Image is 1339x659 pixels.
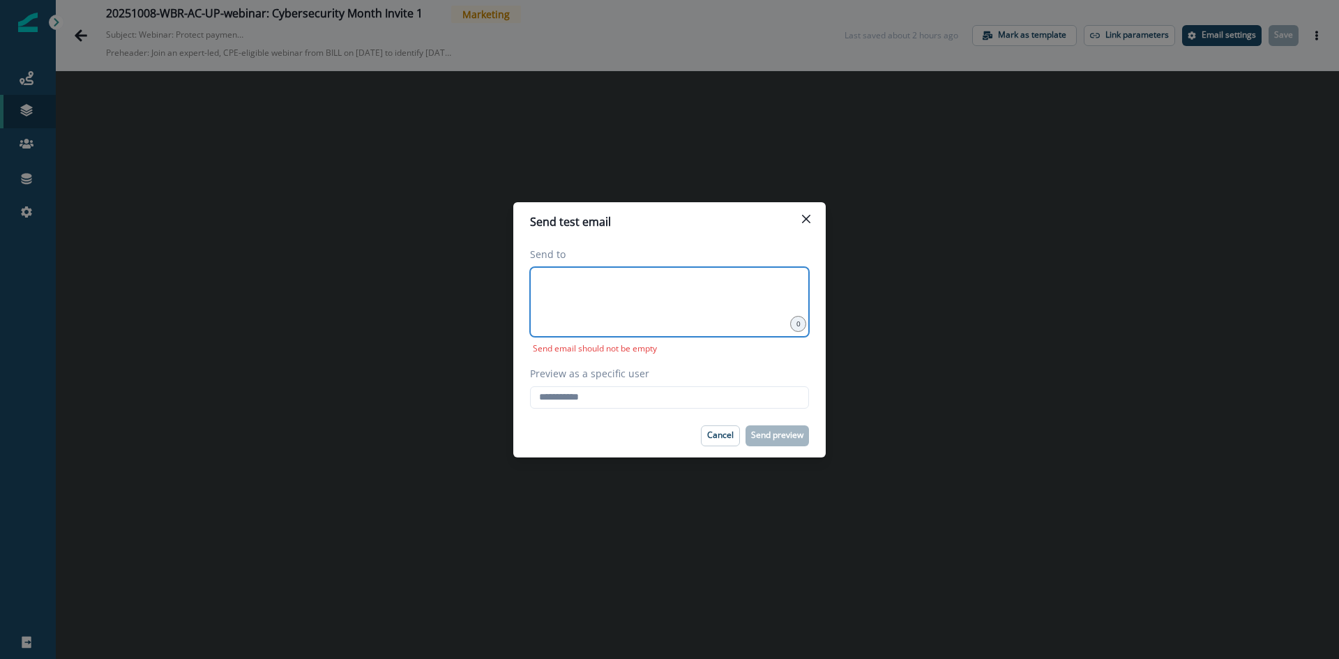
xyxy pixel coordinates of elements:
[746,425,809,446] button: Send preview
[790,316,806,332] div: 0
[701,425,740,446] button: Cancel
[795,208,817,230] button: Close
[530,366,801,381] label: Preview as a specific user
[530,342,660,355] p: Send email should not be empty
[530,213,611,230] p: Send test email
[530,247,801,262] label: Send to
[751,430,803,440] p: Send preview
[707,430,734,440] p: Cancel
